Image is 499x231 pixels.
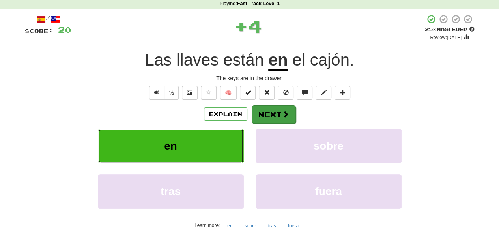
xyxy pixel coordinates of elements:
span: Las [145,51,172,69]
div: Mastered [425,26,475,33]
button: Favorite sentence (alt+f) [201,86,217,100]
span: + [234,14,248,38]
span: Score: [25,28,53,34]
span: fuera [315,185,342,197]
button: 🧠 [220,86,237,100]
button: sobre [256,129,402,163]
small: Learn more: [194,223,220,228]
div: / [25,14,71,24]
span: llaves [176,51,219,69]
button: Ignore sentence (alt+i) [278,86,293,100]
div: The keys are in the drawer. [25,74,475,82]
span: 4 [248,16,262,36]
button: Explain [204,107,247,121]
button: Show image (alt+x) [182,86,198,100]
small: Review: [DATE] [430,35,462,40]
span: . [288,51,354,69]
span: sobre [313,140,343,152]
button: Play sentence audio (ctl+space) [149,86,164,100]
button: Set this sentence to 100% Mastered (alt+m) [240,86,256,100]
span: 20 [58,25,71,35]
button: Next [252,105,296,124]
span: el [292,51,305,69]
span: están [223,51,264,69]
u: en [268,51,288,71]
button: tras [98,174,244,208]
button: en [98,129,244,163]
button: ½ [164,86,179,100]
button: Reset to 0% Mastered (alt+r) [259,86,275,100]
button: Add to collection (alt+a) [335,86,350,100]
strong: Fast Track Level 1 [237,1,280,6]
span: tras [161,185,181,197]
button: Discuss sentence (alt+u) [297,86,312,100]
span: cajón [310,51,349,69]
div: Text-to-speech controls [147,86,179,100]
span: en [164,140,177,152]
button: fuera [256,174,402,208]
span: 25 % [425,26,437,32]
button: Edit sentence (alt+d) [316,86,331,100]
